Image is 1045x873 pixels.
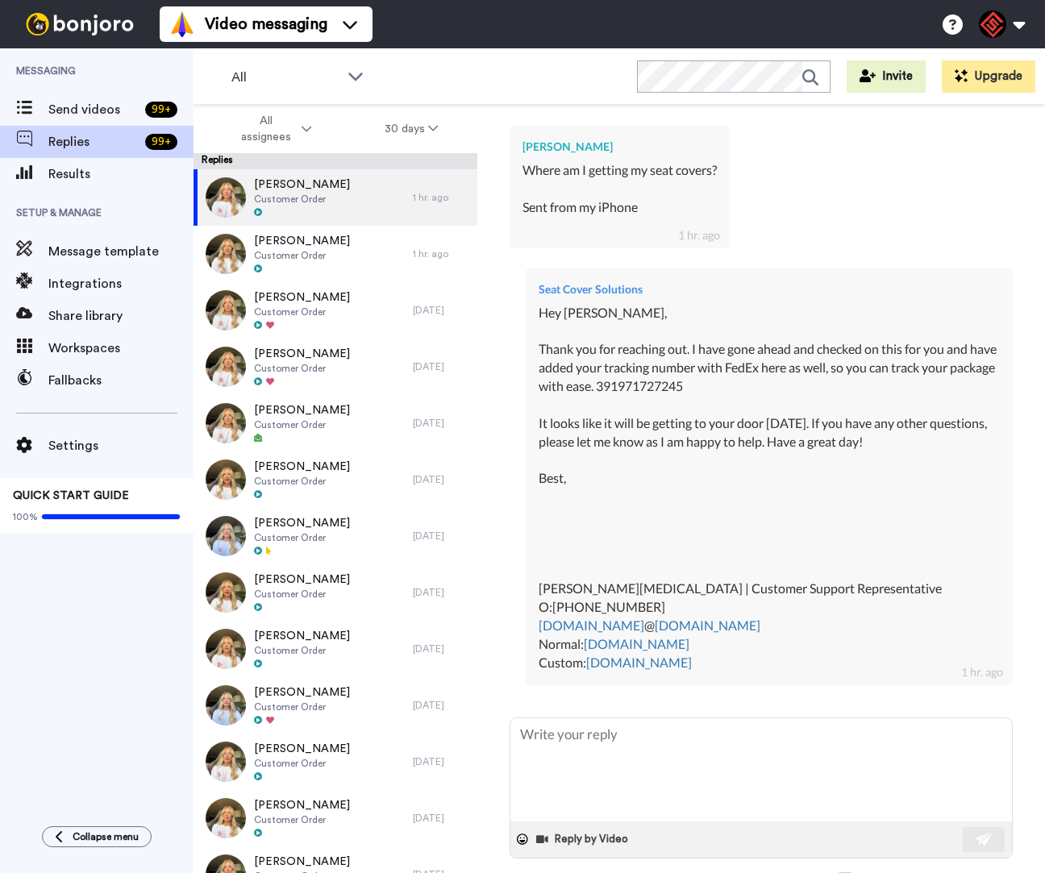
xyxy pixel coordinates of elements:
a: [PERSON_NAME]Customer Order[DATE] [194,734,477,790]
span: Integrations [48,274,194,293]
div: Where am I getting my seat covers? Sent from my iPhone [522,161,717,235]
span: Send videos [48,100,139,119]
a: [PERSON_NAME]Customer Order1 hr. ago [194,169,477,226]
a: [PERSON_NAME]Customer Order1 hr. ago [194,226,477,282]
span: [PERSON_NAME] [254,854,350,870]
div: 1 hr. ago [413,191,469,204]
img: 89d5d4df-7ea6-4d46-a9db-72cb097bfedb-thumb.jpg [206,177,246,218]
a: [DOMAIN_NAME] [655,617,760,633]
div: 99 + [145,134,177,150]
img: f8a2bb44-0c62-4a93-b088-f9d16d2b3523-thumb.jpg [206,347,246,387]
span: [PERSON_NAME] [254,628,350,644]
span: Customer Order [254,813,350,826]
span: [PERSON_NAME] [254,459,350,475]
span: 100% [13,510,38,523]
span: [PERSON_NAME] [254,233,350,249]
div: Replies [194,153,477,169]
a: [PERSON_NAME]Customer Order[DATE] [194,282,477,339]
div: 1 hr. ago [961,664,1003,680]
span: Customer Order [254,644,350,657]
span: [PERSON_NAME] [254,572,350,588]
span: [PERSON_NAME] [254,797,350,813]
div: [DATE] [413,530,469,543]
div: [DATE] [413,473,469,486]
span: QUICK START GUIDE [13,490,129,501]
div: [DATE] [413,812,469,825]
a: [DOMAIN_NAME] [584,636,689,651]
a: [PERSON_NAME]Customer Order[DATE] [194,339,477,395]
span: Customer Order [254,475,350,488]
button: Reply by Video [535,827,633,851]
span: Customer Order [254,700,350,713]
span: Customer Order [254,588,350,601]
img: vm-color.svg [169,11,195,37]
img: e931e3cf-1be3-46ad-9774-e8adbcc006d0-thumb.jpg [206,629,246,669]
span: [PERSON_NAME] [254,515,350,531]
span: [PERSON_NAME] [254,289,350,306]
span: [PERSON_NAME] [254,684,350,700]
span: Collapse menu [73,830,139,843]
a: [PERSON_NAME]Customer Order[DATE] [194,677,477,734]
span: All [231,68,339,87]
a: [PERSON_NAME]Customer Order[DATE] [194,621,477,677]
span: Customer Order [254,249,350,262]
button: Invite [847,60,926,93]
span: [PERSON_NAME] [254,346,350,362]
div: [DATE] [413,586,469,599]
span: Results [48,164,194,184]
div: 1 hr. ago [678,227,720,243]
button: Upgrade [942,60,1035,93]
span: [PERSON_NAME] [254,741,350,757]
span: Fallbacks [48,371,194,390]
img: bcb6f276-295a-4da1-af94-775b6eb3321f-thumb.jpg [206,516,246,556]
div: [DATE] [413,304,469,317]
span: Workspaces [48,339,194,358]
img: 90a76957-fc76-406e-a1f6-d7d960b8ee2b-thumb.jpg [206,290,246,330]
div: [DATE] [413,699,469,712]
a: [PERSON_NAME]Customer Order[DATE] [194,564,477,621]
a: [PERSON_NAME]Customer Order[DATE] [194,790,477,846]
span: Video messaging [205,13,327,35]
img: bj-logo-header-white.svg [19,13,140,35]
a: [DOMAIN_NAME] [586,655,692,670]
a: [PERSON_NAME]Customer Order[DATE] [194,451,477,508]
span: Replies [48,132,139,152]
img: 5679cb2b-1065-4aa9-aaa1-910e677a4987-thumb.jpg [206,685,246,725]
span: Settings [48,436,194,455]
div: Hey [PERSON_NAME], Thank you for reaching out. I have gone ahead and checked on this for you and ... [539,304,1000,672]
button: 30 days [348,114,475,143]
div: [DATE] [413,417,469,430]
div: 1 hr. ago [413,247,469,260]
img: 05ecce37-b6ae-4521-b511-6b95e3e2b97b-thumb.jpg [206,742,246,782]
span: Customer Order [254,531,350,544]
img: ce5357cb-026c-433d-aaba-63ae9457c6c3-thumb.jpg [206,459,246,500]
img: ec6d6bee-10c4-4109-a19a-f4a3591eb26e-thumb.jpg [206,234,246,274]
span: All assignees [233,113,298,145]
span: Customer Order [254,362,350,375]
span: [PERSON_NAME] [254,177,350,193]
img: 0a07464a-5a72-4ec9-8cd0-63d7fc57003b-thumb.jpg [206,572,246,613]
a: [PERSON_NAME]Customer Order[DATE] [194,508,477,564]
span: Share library [48,306,194,326]
button: All assignees [197,106,348,152]
div: Seat Cover Solutions [539,281,1000,297]
img: send-white.svg [976,833,993,846]
span: Customer Order [254,757,350,770]
div: [DATE] [413,755,469,768]
a: [DOMAIN_NAME] [539,617,644,633]
div: 99 + [145,102,177,118]
img: fea695a4-2ba1-4f94-a12d-7ff03fcb631b-thumb.jpg [206,798,246,838]
div: [DATE] [413,360,469,373]
div: [DATE] [413,642,469,655]
img: 89dcf774-2898-4a8e-a888-7c9fa961d07f-thumb.jpg [206,403,246,443]
span: Message template [48,242,194,261]
span: Customer Order [254,193,350,206]
div: [PERSON_NAME] [522,139,717,155]
span: Customer Order [254,306,350,318]
span: Customer Order [254,418,350,431]
span: [PERSON_NAME] [254,402,350,418]
button: Collapse menu [42,826,152,847]
a: [PERSON_NAME]Customer Order[DATE] [194,395,477,451]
